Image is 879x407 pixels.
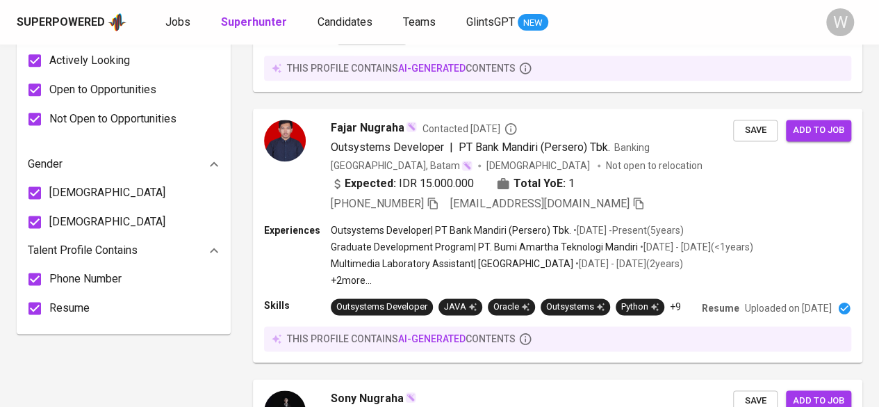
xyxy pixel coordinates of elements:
[571,223,684,237] p: • [DATE] - Present ( 5 years )
[518,16,548,30] span: NEW
[405,392,416,403] img: magic_wand.svg
[253,109,862,362] a: Fajar NugrahaContacted [DATE]Outsystems Developer|PT Bank Mandiri (Persero) Tbk.Banking[GEOGRAPHI...
[670,300,681,314] p: +9
[318,14,375,31] a: Candidates
[403,15,436,29] span: Teams
[422,122,518,136] span: Contacted [DATE]
[331,257,573,271] p: Multimedia Laboratory Assistant | [GEOGRAPHIC_DATA]
[28,242,138,259] p: Talent Profile Contains
[793,122,844,138] span: Add to job
[331,390,404,407] span: Sony Nugraha
[546,301,605,314] div: Outsystems
[331,120,404,136] span: Fajar Nugraha
[606,159,703,173] p: Not open to relocation
[28,237,220,264] div: Talent Profile Contains
[331,240,638,254] p: Graduate Development Program | PT. Bumi Amartha Teknologi Mandiri
[444,301,477,314] div: JAVA
[331,273,753,287] p: +2 more ...
[493,301,529,314] div: Oracle
[165,14,193,31] a: Jobs
[461,160,473,171] img: magic_wand.svg
[264,223,331,237] p: Experiences
[17,15,105,31] div: Superpowered
[49,111,176,127] span: Not Open to Opportunities
[331,197,424,210] span: [PHONE_NUMBER]
[287,332,516,346] p: this profile contains contents
[287,61,516,75] p: this profile contains contents
[733,120,778,141] button: Save
[621,301,659,314] div: Python
[466,14,548,31] a: GlintsGPT NEW
[466,15,515,29] span: GlintsGPT
[17,12,126,33] a: Superpoweredapp logo
[331,159,473,173] div: [GEOGRAPHIC_DATA], Batam
[264,298,331,312] p: Skills
[406,121,417,132] img: magic_wand.svg
[345,175,396,192] b: Expected:
[336,301,427,314] div: Outsystems Developer
[221,14,290,31] a: Superhunter
[702,301,739,315] p: Resume
[165,15,190,29] span: Jobs
[331,141,444,154] span: Outsystems Developer
[264,120,306,161] img: 05bef04468fb57ab043fe39c2e45dbd2.jpg
[450,197,630,210] span: [EMAIL_ADDRESS][DOMAIN_NAME]
[514,175,566,192] b: Total YoE:
[826,8,854,36] div: W
[331,223,571,237] p: Outsystems Developer | PT Bank Mandiri (Persero) Tbk.
[486,159,592,173] span: [DEMOGRAPHIC_DATA]
[49,214,165,230] span: [DEMOGRAPHIC_DATA]
[398,333,466,344] span: AI-generated
[331,175,474,192] div: IDR 15.000.000
[568,175,575,192] span: 1
[786,120,851,141] button: Add to job
[459,141,610,154] span: PT Bank Mandiri (Persero) Tbk.
[49,184,165,201] span: [DEMOGRAPHIC_DATA]
[638,240,753,254] p: • [DATE] - [DATE] ( <1 years )
[49,271,122,287] span: Phone Number
[614,142,650,153] span: Banking
[573,257,683,271] p: • [DATE] - [DATE] ( 2 years )
[221,15,287,29] b: Superhunter
[49,300,90,317] span: Resume
[49,81,156,98] span: Open to Opportunities
[318,15,372,29] span: Candidates
[108,12,126,33] img: app logo
[403,14,438,31] a: Teams
[745,301,832,315] p: Uploaded on [DATE]
[740,122,771,138] span: Save
[28,150,220,178] div: Gender
[450,139,453,156] span: |
[398,63,466,74] span: AI-generated
[504,122,518,136] svg: By Batam recruiter
[49,52,130,69] span: Actively Looking
[28,156,63,173] p: Gender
